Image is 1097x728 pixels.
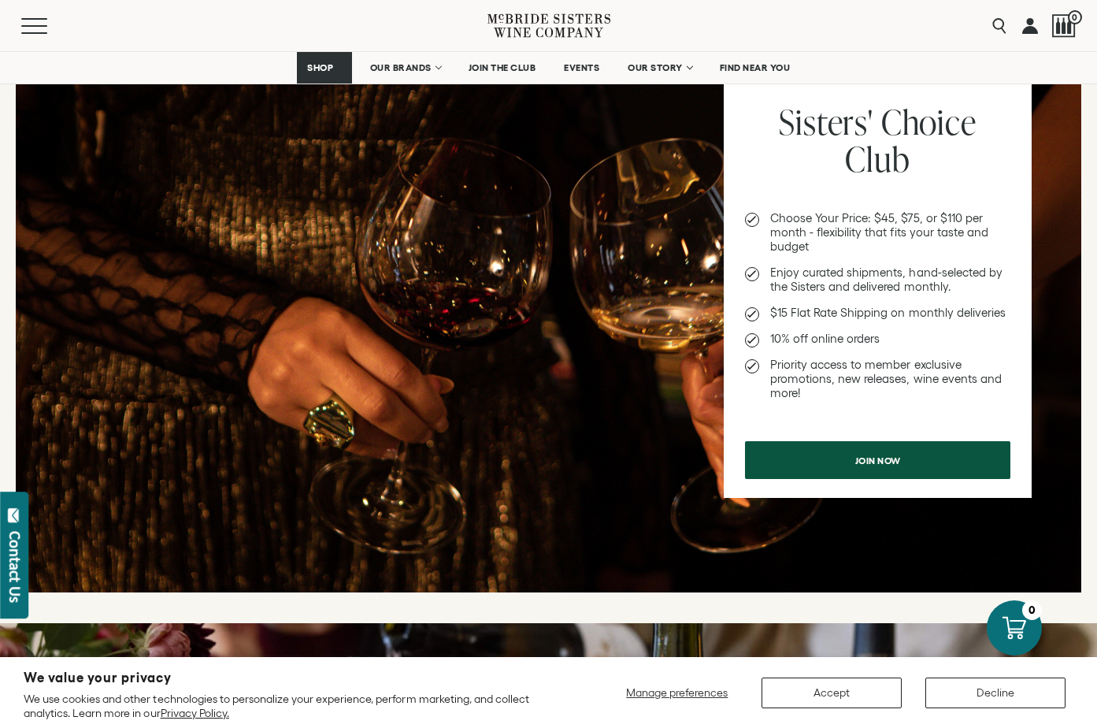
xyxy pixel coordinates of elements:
button: Mobile Menu Trigger [21,18,78,34]
span: Choice [881,98,977,145]
a: SHOP [297,52,352,84]
a: FIND NEAR YOU [710,52,801,84]
li: Priority access to member exclusive promotions, new releases, wine events and more! [745,358,1010,400]
span: OUR STORY [628,62,683,73]
li: 10% off online orders [745,332,1010,346]
div: Contact Us [7,531,23,603]
span: Club [845,136,910,182]
span: Join now [828,445,928,476]
div: 0 [1022,600,1042,620]
a: Join now [745,441,1010,479]
span: FIND NEAR YOU [720,62,791,73]
span: Manage preferences [626,686,728,699]
span: EVENTS [564,62,599,73]
button: Manage preferences [617,678,738,708]
a: OUR STORY [617,52,702,84]
a: OUR BRANDS [360,52,450,84]
a: Privacy Policy. [161,707,229,719]
button: Decline [925,678,1065,708]
span: Sisters' [779,98,873,145]
button: Accept [762,678,902,708]
h2: We value your privacy [24,671,564,685]
p: We use cookies and other technologies to personalize your experience, perform marketing, and coll... [24,692,564,720]
span: SHOP [307,62,334,73]
li: Choose Your Price: $45, $75, or $110 per month - flexibility that fits your taste and budget [745,211,1010,254]
li: $15 Flat Rate Shipping on monthly deliveries [745,306,1010,320]
span: 0 [1068,10,1082,24]
li: Enjoy curated shipments, hand-selected by the Sisters and delivered monthly. [745,266,1010,294]
a: EVENTS [554,52,610,84]
span: OUR BRANDS [370,62,432,73]
span: JOIN THE CLUB [469,62,536,73]
a: JOIN THE CLUB [458,52,547,84]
